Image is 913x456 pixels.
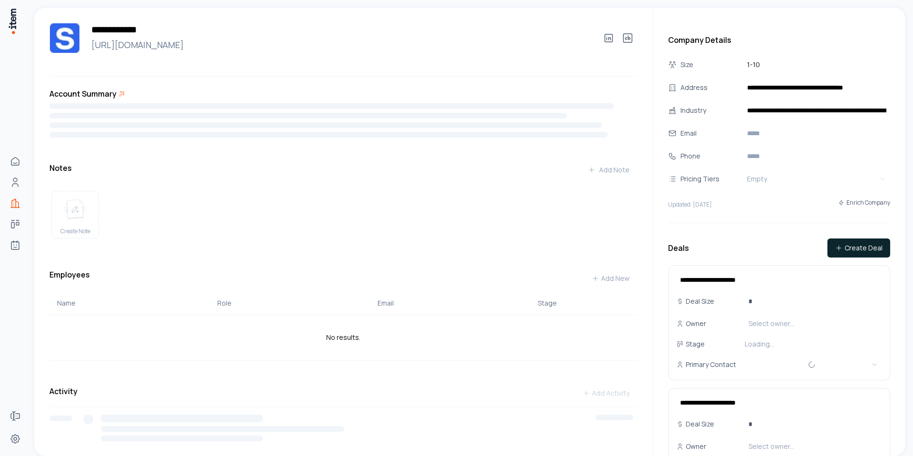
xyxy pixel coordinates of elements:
[686,419,714,429] p: Deal Size
[747,174,767,184] span: Empty
[680,105,741,116] div: Industry
[6,173,25,192] a: People
[538,298,630,308] div: Stage
[686,297,714,306] p: Deal Size
[686,319,706,328] p: Owner
[584,269,637,288] button: Add New
[87,38,592,51] a: [URL][DOMAIN_NAME]
[580,160,637,179] button: Add Note
[49,162,72,174] h3: Notes
[745,339,882,349] div: Loading...
[6,406,25,426] a: Forms
[49,386,78,397] h3: Activity
[378,298,523,308] div: Email
[57,298,202,308] div: Name
[6,236,25,255] a: Agents
[686,442,706,451] p: Owner
[49,23,80,53] img: Surface Labs
[60,228,90,235] span: Create Note
[64,199,87,220] img: create note
[668,34,890,46] h3: Company Details
[6,194,25,213] a: Companies
[49,269,90,288] h3: Employees
[8,8,17,35] img: Item Brain Logo
[680,128,741,139] div: Email
[51,191,99,238] button: create noteCreate Note
[743,171,890,187] button: Empty
[6,215,25,234] a: Deals
[680,174,741,184] div: Pricing Tiers
[6,429,25,448] a: Settings
[680,59,741,70] div: Size
[827,238,890,258] button: Create Deal
[680,82,741,93] div: Address
[668,242,689,254] h3: Deals
[6,152,25,171] a: Home
[588,165,630,175] div: Add Note
[838,194,890,211] button: Enrich Company
[680,151,741,161] div: Phone
[217,298,362,308] div: Role
[668,201,712,208] p: Updated: [DATE]
[686,339,705,349] p: Stage
[49,88,117,99] h3: Account Summary
[49,315,637,360] td: No results.
[686,360,736,369] p: Primary Contact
